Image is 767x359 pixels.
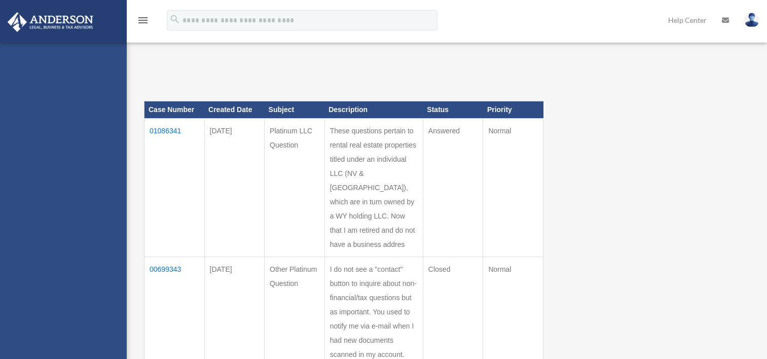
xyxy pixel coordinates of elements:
td: Normal [483,118,543,257]
i: menu [137,14,149,26]
img: User Pic [744,13,759,27]
th: Description [324,101,423,119]
td: Platinum LLC Question [265,118,325,257]
td: 01086341 [144,118,205,257]
th: Priority [483,101,543,119]
a: menu [137,18,149,26]
i: search [169,14,180,25]
th: Case Number [144,101,205,119]
th: Subject [265,101,325,119]
img: Anderson Advisors Platinum Portal [5,12,96,32]
th: Created Date [204,101,265,119]
td: Answered [423,118,483,257]
td: These questions pertain to rental real estate properties titled under an individual LLC (NV & [GE... [324,118,423,257]
td: [DATE] [204,118,265,257]
th: Status [423,101,483,119]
